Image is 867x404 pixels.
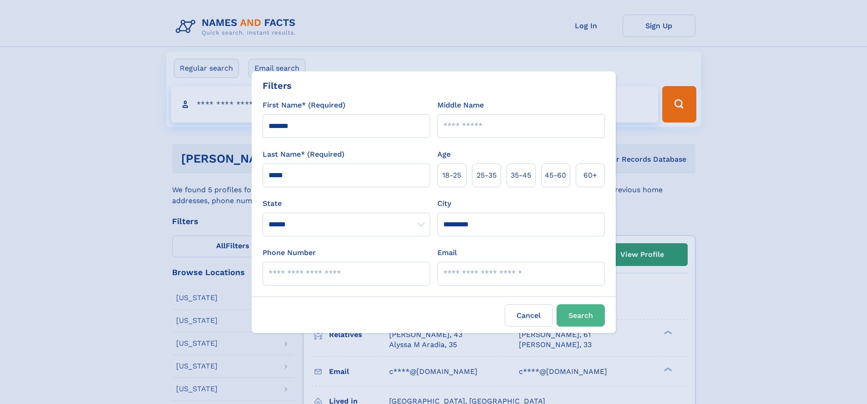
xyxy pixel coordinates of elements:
[477,170,497,181] span: 25‑35
[557,304,605,327] button: Search
[437,100,484,111] label: Middle Name
[511,170,531,181] span: 35‑45
[263,79,292,92] div: Filters
[437,149,451,160] label: Age
[437,198,451,209] label: City
[545,170,566,181] span: 45‑60
[263,100,345,111] label: First Name* (Required)
[583,170,597,181] span: 60+
[263,198,430,209] label: State
[263,247,316,258] label: Phone Number
[442,170,461,181] span: 18‑25
[263,149,345,160] label: Last Name* (Required)
[505,304,553,327] label: Cancel
[437,247,457,258] label: Email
